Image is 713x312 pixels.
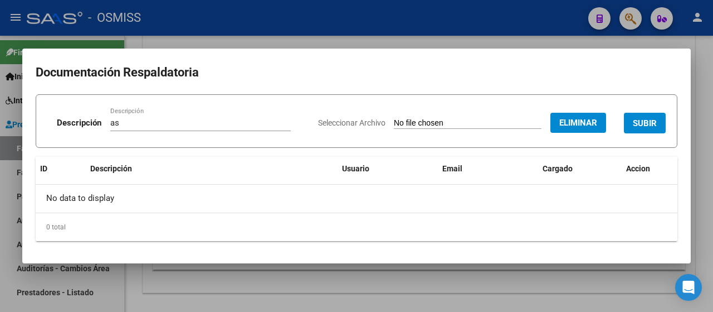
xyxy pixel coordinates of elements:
[36,185,677,213] div: No data to display
[36,213,677,241] div: 0 total
[624,113,666,133] button: SUBIR
[338,157,438,181] datatable-header-cell: Usuario
[559,118,597,128] span: Eliminar
[40,164,47,173] span: ID
[626,164,650,173] span: Accion
[538,157,622,181] datatable-header-cell: Cargado
[442,164,462,173] span: Email
[86,157,338,181] datatable-header-cell: Descripción
[543,164,573,173] span: Cargado
[342,164,369,173] span: Usuario
[36,62,677,83] h2: Documentación Respaldatoria
[318,118,385,127] span: Seleccionar Archivo
[90,164,132,173] span: Descripción
[633,118,657,128] span: SUBIR
[550,113,606,133] button: Eliminar
[57,117,101,129] p: Descripción
[622,157,677,181] datatable-header-cell: Accion
[438,157,538,181] datatable-header-cell: Email
[36,157,86,181] datatable-header-cell: ID
[675,274,702,301] div: Open Intercom Messenger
